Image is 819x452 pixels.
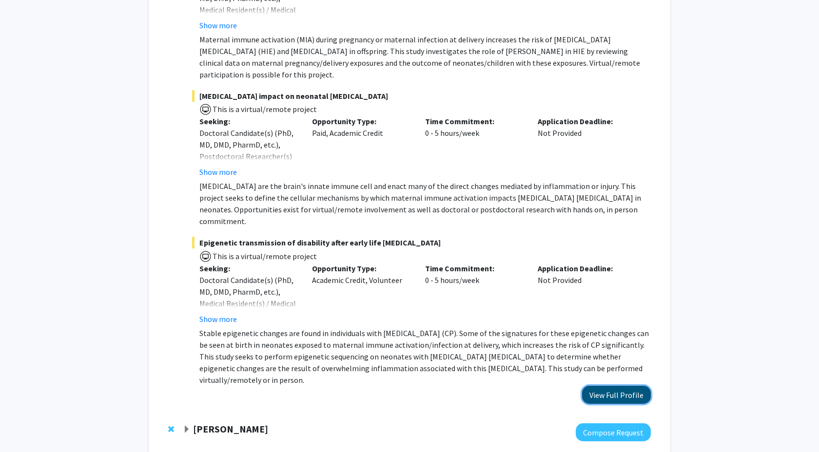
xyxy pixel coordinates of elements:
[192,90,651,102] span: [MEDICAL_DATA] impact on neonatal [MEDICAL_DATA]
[312,263,410,274] p: Opportunity Type:
[305,263,418,325] div: Academic Credit, Volunteer
[530,115,643,178] div: Not Provided
[7,408,41,445] iframe: Chat
[193,423,268,435] strong: [PERSON_NAME]
[530,263,643,325] div: Not Provided
[199,127,298,197] div: Doctoral Candidate(s) (PhD, MD, DMD, PharmD, etc.), Postdoctoral Researcher(s) / Research Staff, ...
[199,115,298,127] p: Seeking:
[192,237,651,248] span: Epigenetic transmission of disability after early life [MEDICAL_DATA]
[305,115,418,178] div: Paid, Academic Credit
[425,115,524,127] p: Time Commitment:
[199,274,298,321] div: Doctoral Candidate(s) (PhD, MD, DMD, PharmD, etc.), Medical Resident(s) / Medical Fellow(s)
[576,423,651,441] button: Compose Request to Elissa Miller
[199,313,237,325] button: Show more
[199,327,651,386] p: Stable epigenetic changes are found in individuals with [MEDICAL_DATA] (CP). Some of the signatur...
[212,251,317,261] span: This is a virtual/remote project
[582,386,651,404] button: View Full Profile
[312,115,410,127] p: Opportunity Type:
[199,19,237,31] button: Show more
[425,263,524,274] p: Time Commitment:
[199,34,651,80] p: Maternal immune activation (MIA) during pregnancy or maternal infection at delivery increases the...
[199,180,651,227] p: [MEDICAL_DATA] are the brain's innate immune cell and enact many of the direct changes mediated b...
[212,104,317,114] span: This is a virtual/remote project
[168,425,174,433] span: Remove Elissa Miller from bookmarks
[183,426,191,433] span: Expand Elissa Miller Bookmark
[199,166,237,178] button: Show more
[538,115,636,127] p: Application Deadline:
[418,263,531,325] div: 0 - 5 hours/week
[538,263,636,274] p: Application Deadline:
[199,263,298,274] p: Seeking:
[418,115,531,178] div: 0 - 5 hours/week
